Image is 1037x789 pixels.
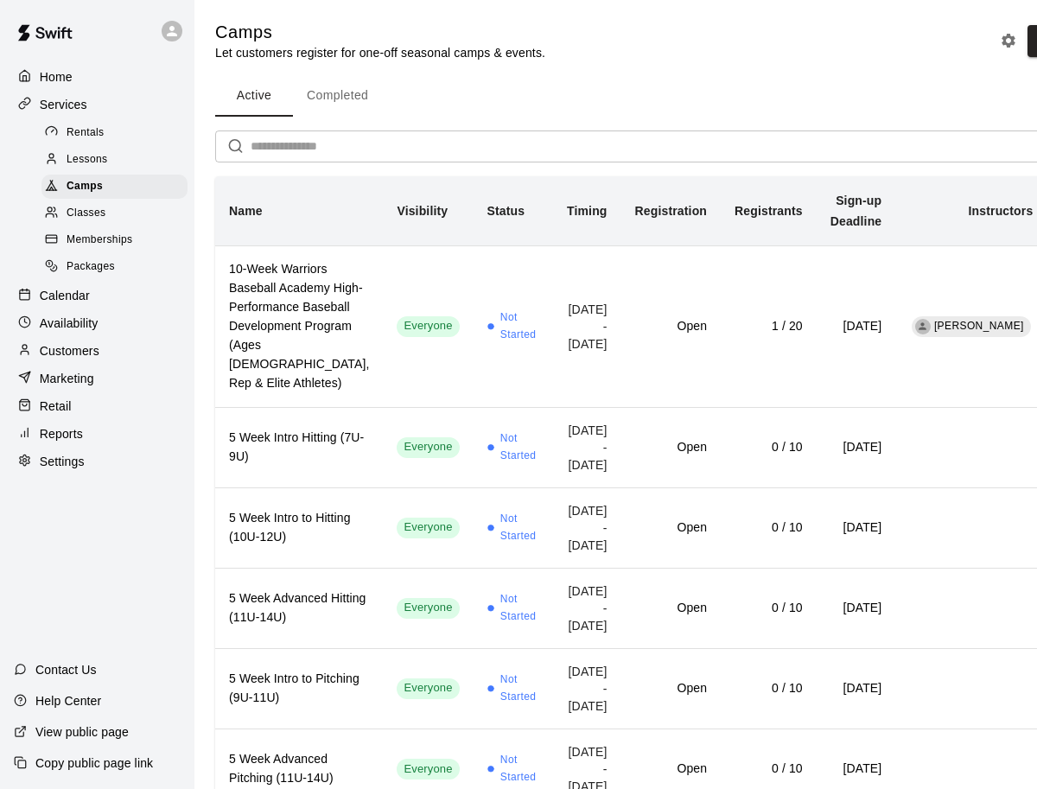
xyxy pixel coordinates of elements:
span: Classes [67,205,105,222]
p: Contact Us [35,661,97,678]
h6: 0 / 10 [735,599,803,618]
span: Not Started [500,309,539,344]
h5: Camps [215,21,545,44]
div: Lessons [41,148,188,172]
h6: 5 Week Advanced Pitching (11U-14U) [229,750,369,788]
h6: 0 / 10 [735,519,803,538]
span: Everyone [397,519,459,536]
p: View public page [35,723,129,741]
div: This service is visible to all of your customers [397,598,459,619]
span: Everyone [397,439,459,455]
h6: 5 Week Intro Hitting (7U-9U) [229,429,369,467]
a: Reports [14,421,181,447]
span: Not Started [500,752,539,786]
div: Camps [41,175,188,199]
td: [DATE] - [DATE] [553,487,621,568]
span: Not Started [500,511,539,545]
span: Lessons [67,151,108,169]
h6: [DATE] [830,599,882,618]
span: Not Started [500,671,539,706]
p: Home [40,68,73,86]
a: Classes [41,200,194,227]
b: Registration [635,204,707,218]
p: Let customers register for one-off seasonal camps & events. [215,44,545,61]
div: Rentals [41,121,188,145]
h6: 10-Week Warriors Baseball Academy High-Performance Baseball Development Program (Ages [DEMOGRAPHI... [229,260,369,393]
h6: 0 / 10 [735,679,803,698]
a: Retail [14,393,181,419]
p: Settings [40,453,85,470]
td: [DATE] - [DATE] [553,407,621,487]
h6: 0 / 10 [735,438,803,457]
h6: Open [635,760,707,779]
span: Packages [67,258,115,276]
b: Name [229,204,263,218]
div: This service is visible to all of your customers [397,518,459,538]
div: This service is visible to all of your customers [397,678,459,699]
h6: 5 Week Intro to Pitching (9U-11U) [229,670,369,708]
div: This service is visible to all of your customers [397,437,459,458]
h6: [DATE] [830,679,882,698]
td: [DATE] - [DATE] [553,245,621,407]
b: Visibility [397,204,448,218]
button: Completed [293,75,382,117]
span: Camps [67,178,103,195]
a: Marketing [14,366,181,391]
a: Availability [14,310,181,336]
span: Everyone [397,761,459,778]
div: Memberships [41,228,188,252]
div: Phillip Jankulovski [915,319,931,334]
h6: 5 Week Intro to Hitting (10U-12U) [229,509,369,547]
h6: Open [635,317,707,336]
p: Availability [40,315,99,332]
h6: [DATE] [830,317,882,336]
a: Packages [41,254,194,281]
span: Not Started [500,430,539,465]
span: Memberships [67,232,132,249]
p: Marketing [40,370,94,387]
button: Camp settings [996,28,1021,54]
h6: 5 Week Advanced Hitting (11U-14U) [229,589,369,627]
a: Customers [14,338,181,364]
span: Everyone [397,600,459,616]
a: Lessons [41,146,194,173]
b: Timing [567,204,608,218]
h6: 0 / 10 [735,760,803,779]
p: Copy public page link [35,754,153,772]
p: Services [40,96,87,113]
a: Settings [14,449,181,474]
td: [DATE] - [DATE] [553,568,621,648]
a: Home [14,64,181,90]
h6: [DATE] [830,438,882,457]
span: Rentals [67,124,105,142]
a: Services [14,92,181,118]
p: Retail [40,398,72,415]
h6: 1 / 20 [735,317,803,336]
p: Calendar [40,287,90,304]
div: Packages [41,255,188,279]
a: Rentals [41,119,194,146]
b: Status [487,204,525,218]
h6: Open [635,519,707,538]
b: Instructors [969,204,1034,218]
b: Registrants [735,204,803,218]
p: Help Center [35,692,101,709]
a: Memberships [41,227,194,254]
span: Everyone [397,318,459,334]
h6: [DATE] [830,519,882,538]
span: [PERSON_NAME] [934,320,1024,332]
a: Camps [41,174,194,200]
a: Calendar [14,283,181,309]
div: Classes [41,201,188,226]
p: Reports [40,425,83,442]
b: Sign-up Deadline [830,194,882,228]
button: Active [215,75,293,117]
span: Everyone [397,680,459,697]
